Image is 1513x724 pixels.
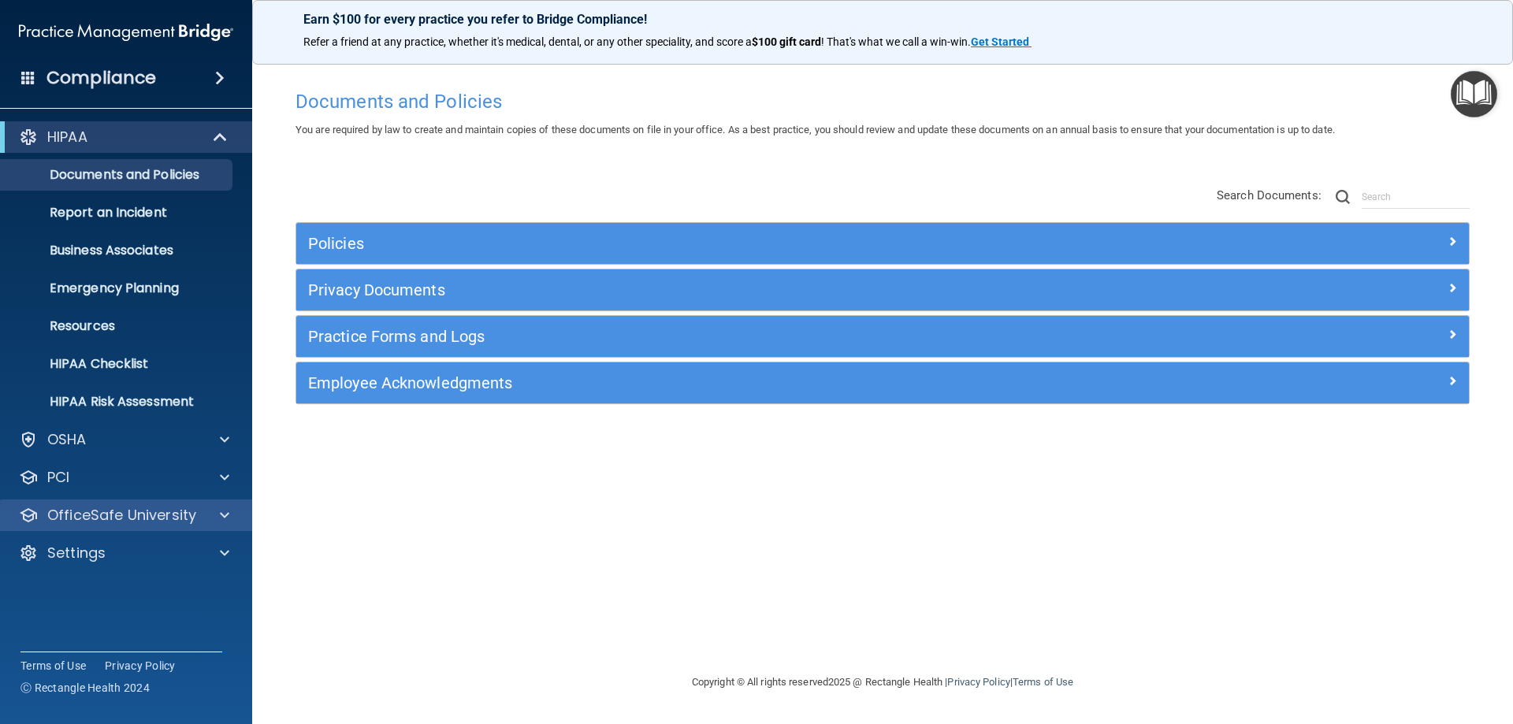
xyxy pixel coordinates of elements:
span: You are required by law to create and maintain copies of these documents on file in your office. ... [296,124,1335,136]
p: HIPAA [47,128,87,147]
p: Business Associates [10,243,225,258]
p: Resources [10,318,225,334]
p: Emergency Planning [10,280,225,296]
button: Open Resource Center [1451,71,1497,117]
h4: Documents and Policies [296,91,1470,112]
p: Report an Incident [10,205,225,221]
a: Get Started [971,35,1032,48]
a: Policies [308,231,1457,256]
span: ! That's what we call a win-win. [821,35,971,48]
p: PCI [47,468,69,487]
a: Settings [19,544,229,562]
h5: Policies [308,235,1164,252]
p: Earn $100 for every practice you refer to Bridge Compliance! [303,12,1462,27]
p: HIPAA Risk Assessment [10,394,225,410]
span: Refer a friend at any practice, whether it's medical, dental, or any other speciality, and score a [303,35,752,48]
h5: Privacy Documents [308,281,1164,299]
a: Terms of Use [20,658,86,674]
a: HIPAA [19,128,229,147]
a: Employee Acknowledgments [308,370,1457,395]
div: Copyright © All rights reserved 2025 @ Rectangle Health | | [595,657,1170,707]
a: Privacy Policy [105,658,176,674]
a: Privacy Documents [308,277,1457,303]
strong: Get Started [971,35,1029,48]
p: OSHA [47,430,87,449]
img: ic-search.3b580494.png [1336,190,1350,204]
h5: Practice Forms and Logs [308,328,1164,345]
a: PCI [19,468,229,487]
a: Terms of Use [1013,676,1073,688]
span: Ⓒ Rectangle Health 2024 [20,680,150,696]
p: Settings [47,544,106,562]
h5: Employee Acknowledgments [308,374,1164,392]
p: HIPAA Checklist [10,356,225,372]
p: Documents and Policies [10,167,225,183]
p: OfficeSafe University [47,506,196,525]
a: OfficeSafe University [19,506,229,525]
input: Search [1362,185,1470,209]
a: OSHA [19,430,229,449]
h4: Compliance [46,67,156,89]
a: Practice Forms and Logs [308,324,1457,349]
span: Search Documents: [1217,188,1322,202]
strong: $100 gift card [752,35,821,48]
a: Privacy Policy [947,676,1009,688]
img: PMB logo [19,17,233,48]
